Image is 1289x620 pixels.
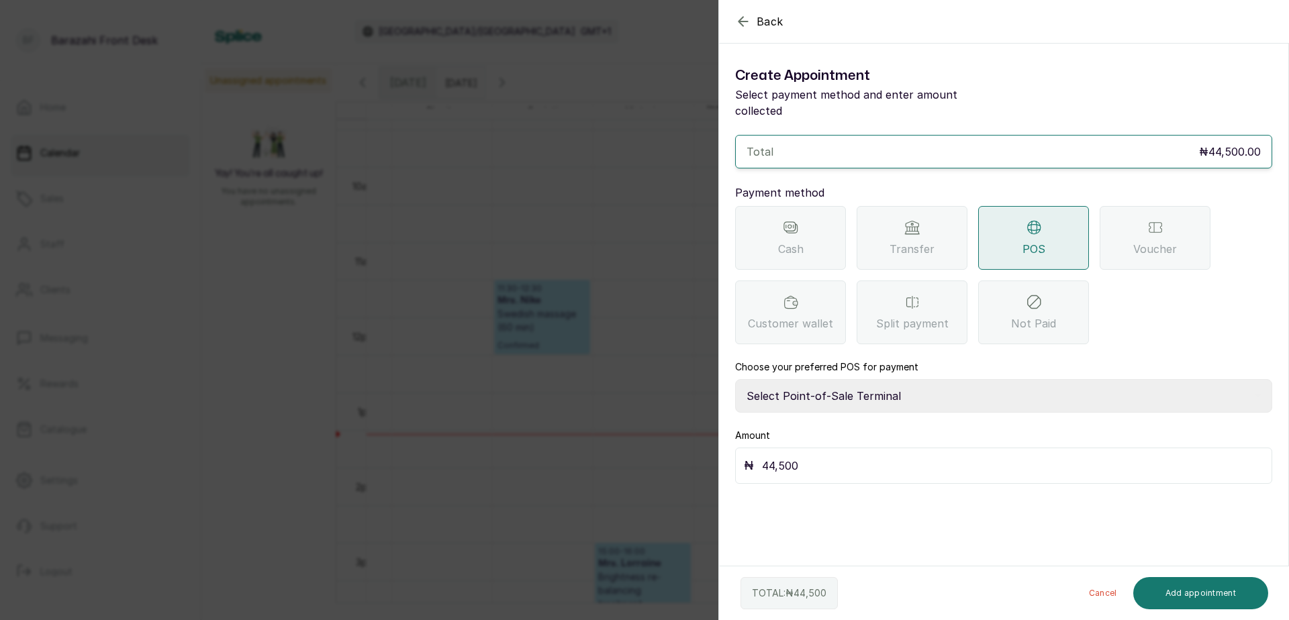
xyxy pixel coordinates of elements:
label: Choose your preferred POS for payment [735,360,918,374]
span: Cash [778,241,804,257]
span: Split payment [876,315,949,331]
span: 44,500 [794,587,826,599]
p: ₦44,500.00 [1199,144,1261,160]
p: Total [747,144,773,160]
p: TOTAL: ₦ [752,586,826,600]
span: POS [1022,241,1045,257]
button: Cancel [1078,577,1128,609]
p: Payment method [735,185,1272,201]
p: ₦ [744,456,754,475]
span: Not Paid [1011,315,1056,331]
button: Add appointment [1133,577,1269,609]
button: Back [735,13,783,30]
span: Voucher [1133,241,1177,257]
span: Back [757,13,783,30]
h1: Create Appointment [735,65,1004,87]
input: 20,000 [762,456,1263,475]
p: Select payment method and enter amount collected [735,87,1004,119]
label: Amount [735,429,770,442]
span: Transfer [890,241,935,257]
span: Customer wallet [748,315,833,331]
